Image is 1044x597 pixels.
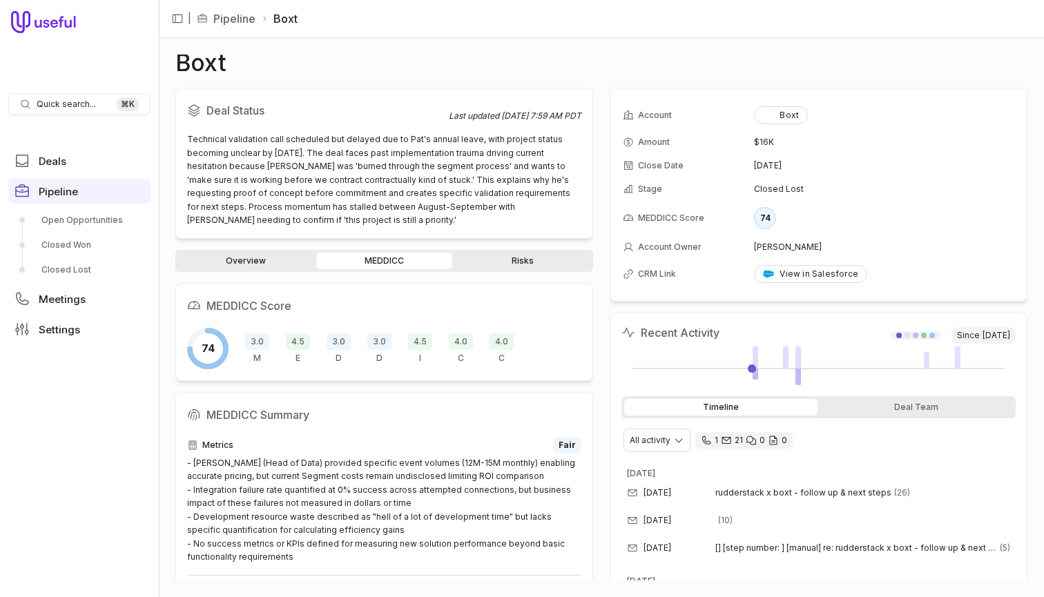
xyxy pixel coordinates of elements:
a: Pipeline [8,179,151,204]
td: $16K [754,131,1014,153]
div: View in Salesforce [763,268,858,280]
span: 4.5 [408,333,432,350]
button: Collapse sidebar [167,8,188,29]
a: Risks [455,253,590,269]
span: Settings [39,324,80,335]
span: Quick search... [37,99,96,110]
span: M [253,353,261,364]
div: Last updated [449,110,581,121]
div: Indicate Pain [408,333,432,364]
span: 4.0 [490,333,514,350]
div: Timeline [624,399,818,415]
span: 3.0 [367,333,391,350]
a: Pipeline [213,10,255,27]
h1: Boxt [175,55,226,71]
span: E [296,353,300,364]
span: Account Owner [638,242,702,253]
span: rudderstack x boxt - follow up & next steps [715,487,891,498]
a: Closed Won [8,234,151,256]
time: [DATE] [644,515,671,526]
span: 74 [202,340,215,357]
h2: MEDDICC Summary [187,404,581,426]
div: Decision Criteria [327,333,351,364]
div: Pipeline submenu [8,209,151,281]
time: [DATE] [627,468,655,478]
span: 3.0 [245,333,269,350]
div: Technical validation call scheduled but delayed due to Pat's annual leave, with project status be... [187,133,581,227]
span: 26 emails in thread [894,487,910,498]
time: [DATE] [754,160,782,171]
div: Metrics [187,437,581,453]
span: Fair [559,440,576,451]
span: C [499,353,505,364]
h2: Recent Activity [621,324,719,341]
div: Champion [449,333,473,364]
span: CRM Link [638,268,676,280]
button: Boxt [754,106,808,124]
time: [DATE] [644,487,671,498]
span: MEDDICC Score [638,213,704,224]
td: [PERSON_NAME] [754,236,1014,258]
span: Pipeline [39,186,78,197]
time: [DATE] [644,542,671,554]
div: Deal Team [820,399,1014,415]
span: I [419,353,421,364]
div: Boxt [763,110,799,121]
span: Stage [638,184,662,195]
span: | [188,10,191,27]
span: Close Date [638,160,684,171]
div: 74 [754,207,776,229]
h2: Deal Status [187,99,449,121]
td: Closed Lost [754,178,1014,200]
span: 10 emails in thread [718,515,733,526]
div: Economic Buyer [286,333,310,364]
div: Competition [490,333,514,364]
span: Since [951,327,1016,344]
kbd: ⌘ K [117,97,139,111]
a: Overview [178,253,313,269]
div: - [PERSON_NAME] (Head of Data) provided specific event volumes (12M-15M monthly) enabling accurat... [187,456,581,564]
span: Meetings [39,294,86,304]
span: D [376,353,383,364]
a: Deals [8,148,151,173]
span: [] [step number: ] [manual] re: rudderstack x boxt - follow up & next steps [715,542,997,554]
span: 4.5 [286,333,310,350]
div: Metrics [245,333,269,364]
div: Overall MEDDICC score [187,328,229,369]
a: Open Opportunities [8,209,151,231]
a: Closed Lost [8,259,151,281]
h2: MEDDICC Score [187,295,581,317]
a: Meetings [8,286,151,311]
span: Deals [39,156,66,166]
span: 3.0 [327,333,351,350]
a: MEDDICC [316,253,452,269]
span: Account [638,110,672,121]
span: C [458,353,464,364]
div: 1 call and 21 email threads [695,432,793,449]
time: [DATE] [627,576,655,586]
a: Settings [8,317,151,342]
span: D [336,353,342,364]
li: Boxt [261,10,298,27]
div: Decision Process [367,333,391,364]
a: View in Salesforce [754,265,867,283]
span: Amount [638,137,670,148]
time: [DATE] [983,330,1010,341]
span: 4.0 [449,333,473,350]
time: [DATE] 7:59 AM PDT [501,110,581,121]
span: 5 emails in thread [1000,542,1010,554]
